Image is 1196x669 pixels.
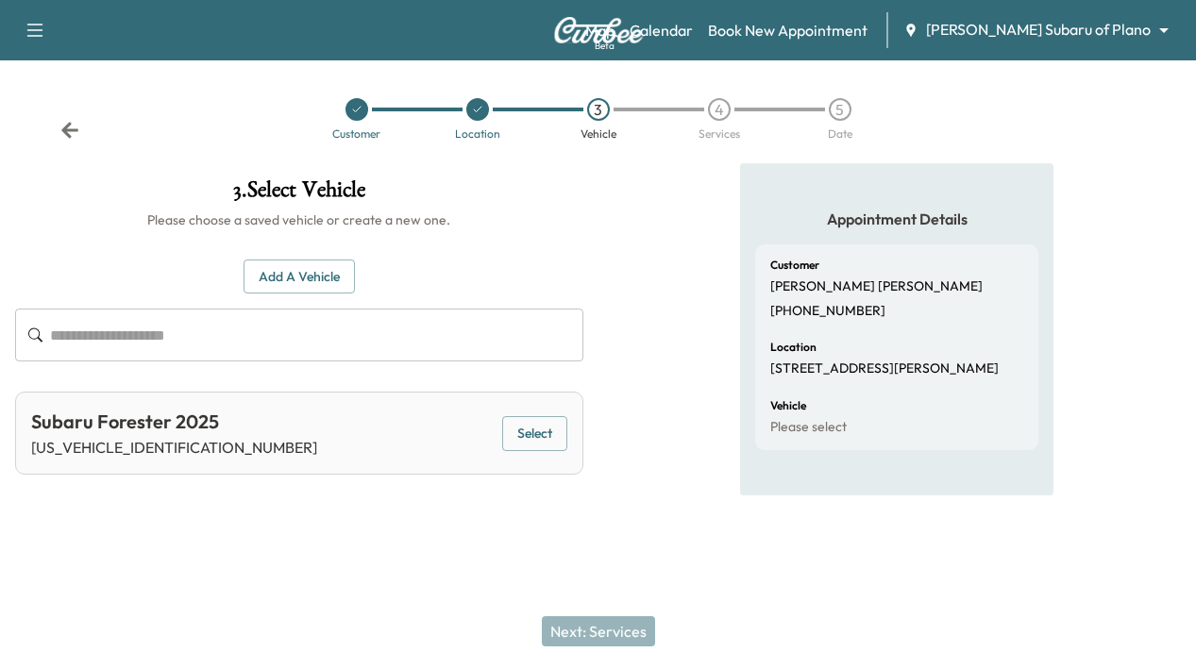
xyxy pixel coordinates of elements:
div: 3 [587,98,610,121]
button: Add a Vehicle [244,259,355,294]
h6: Vehicle [770,400,806,411]
h6: Location [770,342,817,353]
div: 4 [708,98,731,121]
div: Subaru Forester 2025 [31,408,317,436]
h6: Please choose a saved vehicle or create a new one. [15,210,583,229]
div: Back [60,121,79,140]
div: Vehicle [581,128,616,140]
p: [US_VEHICLE_IDENTIFICATION_NUMBER] [31,436,317,459]
p: Please select [770,419,847,436]
p: [STREET_ADDRESS][PERSON_NAME] [770,360,999,377]
div: Services [699,128,740,140]
div: Date [828,128,852,140]
p: [PERSON_NAME] [PERSON_NAME] [770,278,983,295]
button: Select [502,416,567,451]
div: Location [455,128,500,140]
h6: Customer [770,259,819,271]
div: 5 [829,98,851,121]
img: Curbee Logo [553,17,644,43]
a: Calendar [630,19,693,42]
p: [PHONE_NUMBER] [770,303,885,320]
h5: Appointment Details [755,209,1038,229]
div: Beta [595,39,615,53]
div: Customer [332,128,380,140]
span: [PERSON_NAME] Subaru of Plano [926,19,1151,41]
a: Book New Appointment [708,19,868,42]
a: MapBeta [585,19,615,42]
h1: 3 . Select Vehicle [15,178,583,210]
